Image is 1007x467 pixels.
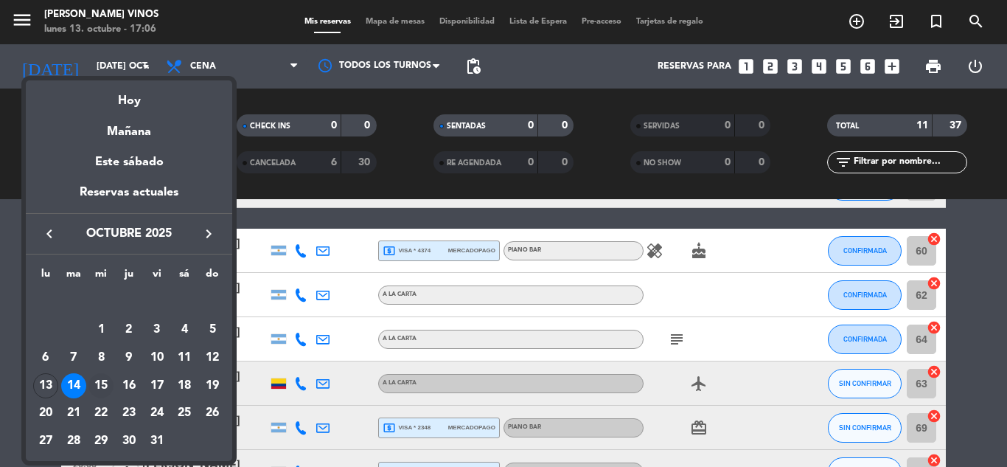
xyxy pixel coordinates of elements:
td: 4 de octubre de 2025 [171,316,199,345]
div: 26 [200,401,225,426]
td: 22 de octubre de 2025 [87,400,115,428]
div: 13 [33,373,58,398]
td: OCT. [32,288,226,316]
td: 24 de octubre de 2025 [143,400,171,428]
td: 20 de octubre de 2025 [32,400,60,428]
th: miércoles [87,266,115,288]
th: viernes [143,266,171,288]
td: 2 de octubre de 2025 [115,316,143,345]
td: 5 de octubre de 2025 [198,316,226,345]
th: domingo [198,266,226,288]
td: 8 de octubre de 2025 [87,344,115,372]
div: Este sábado [26,142,232,183]
td: 17 de octubre de 2025 [143,372,171,400]
div: 31 [144,429,170,454]
td: 27 de octubre de 2025 [32,427,60,455]
td: 30 de octubre de 2025 [115,427,143,455]
div: 18 [172,373,197,398]
div: 2 [116,317,142,342]
td: 15 de octubre de 2025 [87,372,115,400]
div: Reservas actuales [26,183,232,213]
div: 8 [88,345,114,370]
div: 22 [88,401,114,426]
td: 29 de octubre de 2025 [87,427,115,455]
td: 6 de octubre de 2025 [32,344,60,372]
td: 14 de octubre de 2025 [60,372,88,400]
td: 31 de octubre de 2025 [143,427,171,455]
div: 7 [61,345,86,370]
div: 17 [144,373,170,398]
td: 18 de octubre de 2025 [171,372,199,400]
div: 6 [33,345,58,370]
td: 21 de octubre de 2025 [60,400,88,428]
td: 9 de octubre de 2025 [115,344,143,372]
div: 3 [144,317,170,342]
td: 7 de octubre de 2025 [60,344,88,372]
div: 29 [88,429,114,454]
div: 9 [116,345,142,370]
div: 1 [88,317,114,342]
td: 28 de octubre de 2025 [60,427,88,455]
td: 3 de octubre de 2025 [143,316,171,345]
td: 16 de octubre de 2025 [115,372,143,400]
div: 10 [144,345,170,370]
div: Mañana [26,111,232,142]
span: octubre 2025 [63,224,195,243]
div: Hoy [26,80,232,111]
th: jueves [115,266,143,288]
th: martes [60,266,88,288]
div: 27 [33,429,58,454]
div: 30 [116,429,142,454]
td: 25 de octubre de 2025 [171,400,199,428]
div: 19 [200,373,225,398]
td: 13 de octubre de 2025 [32,372,60,400]
td: 19 de octubre de 2025 [198,372,226,400]
div: 12 [200,345,225,370]
div: 28 [61,429,86,454]
div: 16 [116,373,142,398]
button: keyboard_arrow_right [195,224,222,243]
td: 10 de octubre de 2025 [143,344,171,372]
div: 14 [61,373,86,398]
td: 23 de octubre de 2025 [115,400,143,428]
td: 12 de octubre de 2025 [198,344,226,372]
div: 25 [172,401,197,426]
div: 4 [172,317,197,342]
i: keyboard_arrow_left [41,225,58,243]
td: 26 de octubre de 2025 [198,400,226,428]
button: keyboard_arrow_left [36,224,63,243]
th: lunes [32,266,60,288]
div: 21 [61,401,86,426]
td: 1 de octubre de 2025 [87,316,115,345]
div: 11 [172,345,197,370]
div: 15 [88,373,114,398]
div: 20 [33,401,58,426]
div: 5 [200,317,225,342]
div: 24 [144,401,170,426]
th: sábado [171,266,199,288]
i: keyboard_arrow_right [200,225,217,243]
div: 23 [116,401,142,426]
td: 11 de octubre de 2025 [171,344,199,372]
